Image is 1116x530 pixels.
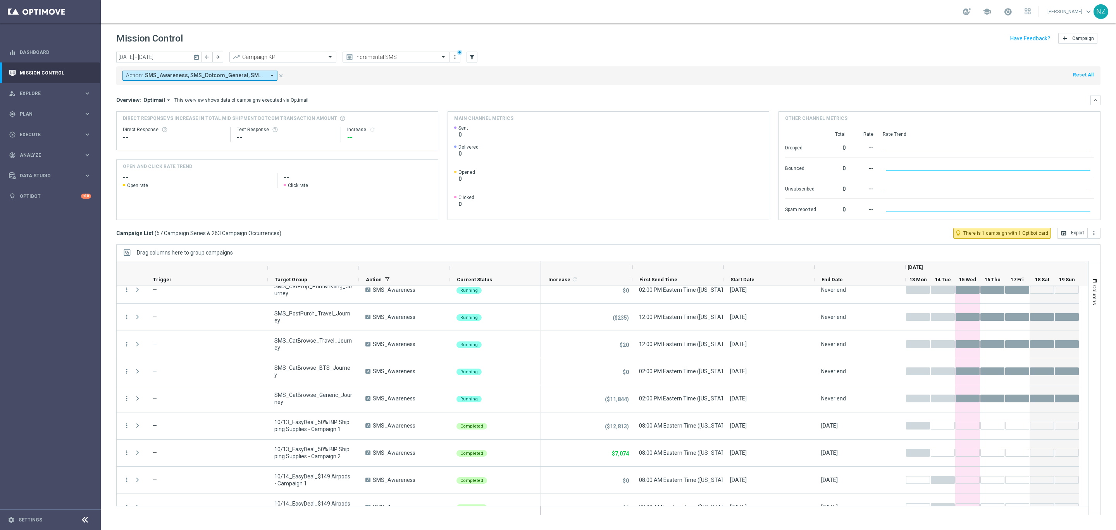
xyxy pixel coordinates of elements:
span: school [983,7,991,16]
span: Increase [548,277,570,282]
button: Optimail arrow_drop_down [141,97,174,104]
span: SMS_Awareness [373,341,415,348]
span: Columns [1092,285,1098,305]
i: more_vert [123,476,130,483]
i: keyboard_arrow_right [84,90,91,97]
button: Data Studio keyboard_arrow_right [9,173,91,179]
i: open_in_browser [1061,230,1067,236]
span: Running [460,288,478,293]
span: A [365,396,370,401]
a: Dashboard [20,42,91,62]
p: $0 [623,504,629,511]
span: 15 Wed [959,277,976,282]
p: ($12,813) [605,423,629,430]
span: There is 1 campaign with 1 Optibot card [963,230,1048,237]
span: — [153,287,157,293]
span: — [153,450,157,456]
div: 14 Oct 2025, Tuesday [730,504,747,511]
i: arrow_forward [215,54,220,60]
span: 02:00 PM Eastern Time (New York) (UTC -04:00) [639,368,763,374]
span: Action: [126,72,143,79]
span: SMS_CatProp_PrintMrkting_Journey [274,283,352,297]
button: add Campaign [1058,33,1097,44]
colored-tag: Running [456,395,482,402]
div: 17 Jun 2025, Tuesday [730,313,747,320]
colored-tag: Running [456,286,482,294]
div: 01 Jul 2025, Tuesday [730,368,747,375]
span: 14 Tue [935,277,951,282]
p: $20 [620,341,629,348]
span: 10/13_EasyDeal_50% BIP Shipping Supplies - Campaign 1 [274,419,352,433]
div: Spam reported [785,203,816,215]
i: settings [8,516,15,523]
div: Increase [347,126,432,133]
span: Optimail [143,97,165,104]
p: ($11,844) [605,396,629,403]
span: 0 [458,150,479,157]
span: A [365,288,370,292]
span: A [365,315,370,319]
div: gps_fixed Plan keyboard_arrow_right [9,111,91,117]
span: Current Status [457,277,492,282]
div: 0 [825,161,846,174]
span: SMS_Awareness [373,368,415,375]
span: Data Studio [20,173,84,178]
h4: Other channel metrics [785,115,847,122]
button: person_search Explore keyboard_arrow_right [9,90,91,97]
span: Start Date [730,277,754,282]
div: Bounced [785,161,816,174]
h3: Campaign List [116,230,281,237]
div: 14 Oct 2025, Tuesday [730,476,747,483]
span: 0 [458,131,468,138]
i: preview [346,53,353,61]
i: play_circle_outline [9,131,16,138]
span: SMS_Awareness [373,449,415,456]
div: Rate Trend [883,131,1094,137]
span: Action [366,277,382,282]
colored-tag: Running [456,313,482,321]
span: — [153,423,157,429]
span: — [153,477,157,483]
div: -- [237,133,334,142]
div: Optibot [9,186,91,206]
span: Drag columns here to group campaigns [137,249,233,256]
div: Test Response [237,126,334,133]
h4: Main channel metrics [454,115,513,122]
div: -- [123,133,224,142]
div: -- [855,182,873,194]
button: arrow_forward [212,52,223,62]
button: more_vert [1088,228,1100,239]
span: 02:00 PM Eastern Time (New York) (UTC -04:00) [639,287,763,293]
i: add [1062,35,1068,42]
i: more_vert [123,504,130,511]
span: Sent [458,125,468,131]
i: more_vert [123,368,130,375]
span: A [365,423,370,428]
i: close [278,73,284,78]
span: ( [155,230,157,237]
a: [PERSON_NAME]keyboard_arrow_down [1047,6,1094,17]
i: keyboard_arrow_right [84,151,91,159]
button: refresh [369,126,375,133]
span: SMS_Awareness, SMS_Dotcom_General, SMS_Retail_General [145,72,265,79]
i: trending_up [232,53,240,61]
span: A [365,450,370,455]
colored-tag: Completed [456,422,487,430]
h1: Mission Control [116,33,183,44]
span: A [365,369,370,374]
div: Mission Control [9,62,91,83]
colored-tag: Completed [456,476,487,484]
span: SMS_CatBrowse_BTS_Journey [274,364,352,378]
button: lightbulb Optibot +10 [9,193,91,199]
button: filter_alt [467,52,477,62]
span: Direct Response VS Increase In Total Mid Shipment Dotcom Transaction Amount [123,115,337,122]
span: 12:00 PM Eastern Time (New York) (UTC -04:00) [639,341,763,347]
span: 10/14_EasyDeal_$149 Airpods - Campaign 1 [274,473,352,487]
span: 0 [458,201,474,208]
button: Mission Control [9,70,91,76]
span: Completed [460,424,483,429]
button: Action: SMS_Awareness, SMS_Dotcom_General, SMS_Retail_General arrow_drop_down [122,71,277,81]
span: 10/14_EasyDeal_$149 Airpods - Campaign 2 [274,500,352,514]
